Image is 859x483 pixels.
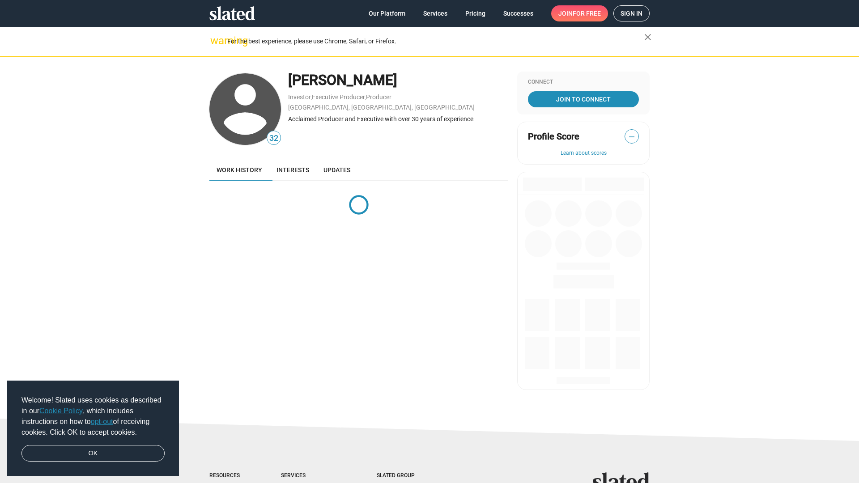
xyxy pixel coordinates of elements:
span: Work history [217,166,262,174]
span: Profile Score [528,131,579,143]
div: [PERSON_NAME] [288,71,508,90]
span: Join To Connect [530,91,637,107]
mat-icon: close [642,32,653,42]
div: Connect [528,79,639,86]
span: , [365,95,366,100]
div: Slated Group [377,472,438,479]
div: Resources [209,472,245,479]
a: Sign in [613,5,650,21]
a: Producer [366,93,391,101]
span: Join [558,5,601,21]
span: Welcome! Slated uses cookies as described in our , which includes instructions on how to of recei... [21,395,165,438]
a: Executive Producer [312,93,365,101]
button: Learn about scores [528,150,639,157]
a: Investor [288,93,311,101]
a: Join To Connect [528,91,639,107]
span: Services [423,5,447,21]
div: Services [281,472,341,479]
span: 32 [267,132,281,144]
span: Sign in [621,6,642,21]
a: Cookie Policy [39,407,83,415]
mat-icon: warning [210,35,221,46]
span: for free [573,5,601,21]
a: Interests [269,159,316,181]
span: Pricing [465,5,485,21]
a: Our Platform [361,5,412,21]
a: Joinfor free [551,5,608,21]
span: Interests [276,166,309,174]
span: Our Platform [369,5,405,21]
a: opt-out [91,418,113,425]
div: Acclaimed Producer and Executive with over 30 years of experience [288,115,508,123]
span: , [311,95,312,100]
a: Services [416,5,455,21]
span: — [625,131,638,143]
a: Updates [316,159,357,181]
div: For the best experience, please use Chrome, Safari, or Firefox. [227,35,644,47]
div: cookieconsent [7,381,179,476]
span: Updates [323,166,350,174]
span: Successes [503,5,533,21]
a: dismiss cookie message [21,445,165,462]
a: [GEOGRAPHIC_DATA], [GEOGRAPHIC_DATA], [GEOGRAPHIC_DATA] [288,104,475,111]
a: Successes [496,5,540,21]
a: Work history [209,159,269,181]
a: Pricing [458,5,493,21]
